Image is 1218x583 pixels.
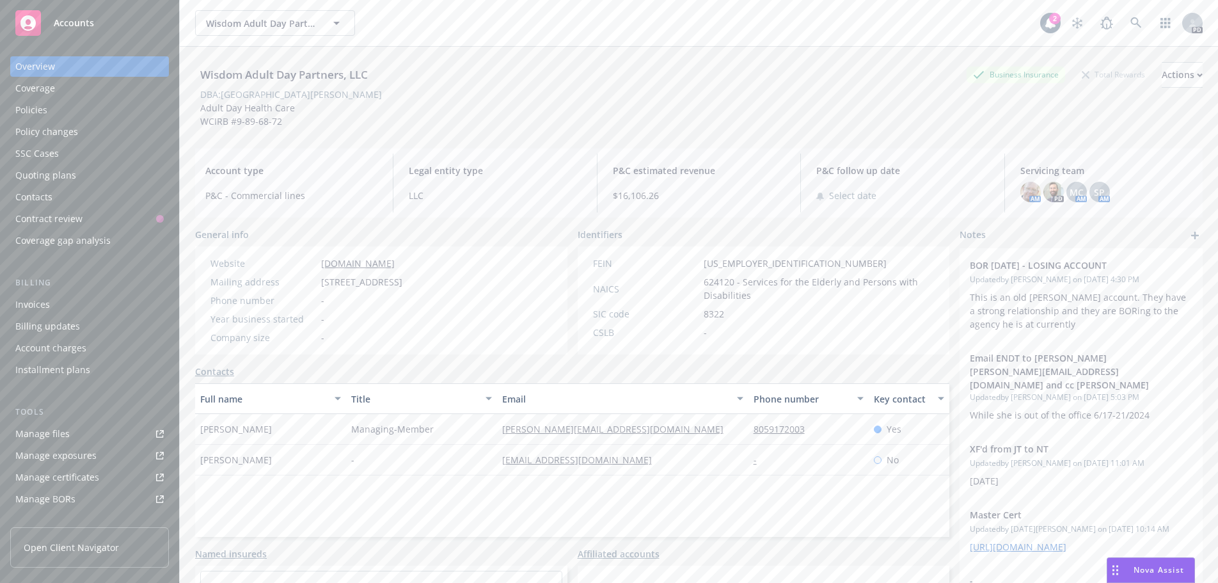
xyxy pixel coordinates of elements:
[409,164,581,177] span: Legal entity type
[200,392,327,406] div: Full name
[10,165,169,186] a: Quoting plans
[1064,10,1090,36] a: Stop snowing
[502,423,734,435] a: [PERSON_NAME][EMAIL_ADDRESS][DOMAIN_NAME]
[321,275,402,289] span: [STREET_ADDRESS]
[1107,557,1195,583] button: Nova Assist
[15,230,111,251] div: Coverage gap analysis
[1020,182,1041,202] img: photo
[970,508,1159,522] span: Master Cert
[10,122,169,142] a: Policy changes
[10,338,169,358] a: Account charges
[10,209,169,229] a: Contract review
[502,392,729,406] div: Email
[15,360,90,380] div: Installment plans
[754,392,850,406] div: Phone number
[960,341,1203,432] div: Email ENDT to [PERSON_NAME] [PERSON_NAME][EMAIL_ADDRESS][DOMAIN_NAME] and cc [PERSON_NAME]Updated...
[15,187,52,207] div: Contacts
[593,282,699,296] div: NAICS
[613,164,785,177] span: P&C estimated revenue
[970,291,1189,330] span: This is an old [PERSON_NAME] account. They have a strong relationship and they are BORing to the ...
[497,383,748,414] button: Email
[15,445,97,466] div: Manage exposures
[351,422,434,436] span: Managing-Member
[15,209,83,229] div: Contract review
[15,489,75,509] div: Manage BORs
[321,312,324,326] span: -
[578,228,622,241] span: Identifiers
[10,5,169,41] a: Accounts
[409,189,581,202] span: LLC
[869,383,949,414] button: Key contact
[967,67,1065,83] div: Business Insurance
[10,489,169,509] a: Manage BORs
[200,88,382,101] div: DBA: [GEOGRAPHIC_DATA][PERSON_NAME]
[887,453,899,467] span: No
[210,331,316,344] div: Company size
[970,442,1159,456] span: XF'd from JT to NT
[1043,182,1064,202] img: photo
[970,541,1066,553] a: [URL][DOMAIN_NAME]
[887,422,901,436] span: Yes
[195,67,373,83] div: Wisdom Adult Day Partners, LLC
[1107,558,1123,582] div: Drag to move
[1094,186,1105,199] span: SP
[15,143,59,164] div: SSC Cases
[754,454,767,466] a: -
[578,547,660,561] a: Affiliated accounts
[1094,10,1119,36] a: Report a Bug
[195,547,267,561] a: Named insureds
[15,100,47,120] div: Policies
[10,445,169,466] span: Manage exposures
[704,307,724,321] span: 8322
[704,326,707,339] span: -
[346,383,497,414] button: Title
[351,392,478,406] div: Title
[200,102,295,127] span: Adult Day Health Care WCIRB #9-89-68-72
[210,312,316,326] div: Year business started
[10,294,169,315] a: Invoices
[195,228,249,241] span: General info
[1020,164,1192,177] span: Servicing team
[816,164,988,177] span: P&C follow up date
[200,422,272,436] span: [PERSON_NAME]
[970,351,1159,392] span: Email ENDT to [PERSON_NAME] [PERSON_NAME][EMAIL_ADDRESS][DOMAIN_NAME] and cc [PERSON_NAME]
[351,453,354,467] span: -
[593,326,699,339] div: CSLB
[10,100,169,120] a: Policies
[970,475,999,487] span: [DATE]
[1162,63,1203,87] div: Actions
[1049,13,1061,24] div: 2
[321,294,324,307] span: -
[704,275,935,302] span: 624120 - Services for the Elderly and Persons with Disabilities
[704,257,887,270] span: [US_EMPLOYER_IDENTIFICATION_NUMBER]
[15,338,86,358] div: Account charges
[970,259,1159,272] span: BOR [DATE] - LOSING ACCOUNT
[1153,10,1178,36] a: Switch app
[321,331,324,344] span: -
[321,257,395,269] a: [DOMAIN_NAME]
[15,294,50,315] div: Invoices
[10,56,169,77] a: Overview
[10,406,169,419] div: Tools
[206,17,317,30] span: Wisdom Adult Day Partners, LLC
[960,248,1203,341] div: BOR [DATE] - LOSING ACCOUNTUpdatedby [PERSON_NAME] on [DATE] 4:30 PMThis is an old [PERSON_NAME] ...
[15,316,80,337] div: Billing updates
[15,165,76,186] div: Quoting plans
[593,307,699,321] div: SIC code
[10,424,169,444] a: Manage files
[613,189,785,202] span: $16,106.26
[10,187,169,207] a: Contacts
[1162,62,1203,88] button: Actions
[874,392,930,406] div: Key contact
[10,276,169,289] div: Billing
[960,498,1203,564] div: Master CertUpdatedby [DATE][PERSON_NAME] on [DATE] 10:14 AM[URL][DOMAIN_NAME]
[195,383,346,414] button: Full name
[593,257,699,270] div: FEIN
[10,467,169,488] a: Manage certificates
[960,228,986,243] span: Notes
[205,189,377,202] span: P&C - Commercial lines
[10,143,169,164] a: SSC Cases
[1187,228,1203,243] a: add
[54,18,94,28] span: Accounts
[970,392,1192,403] span: Updated by [PERSON_NAME] on [DATE] 5:03 PM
